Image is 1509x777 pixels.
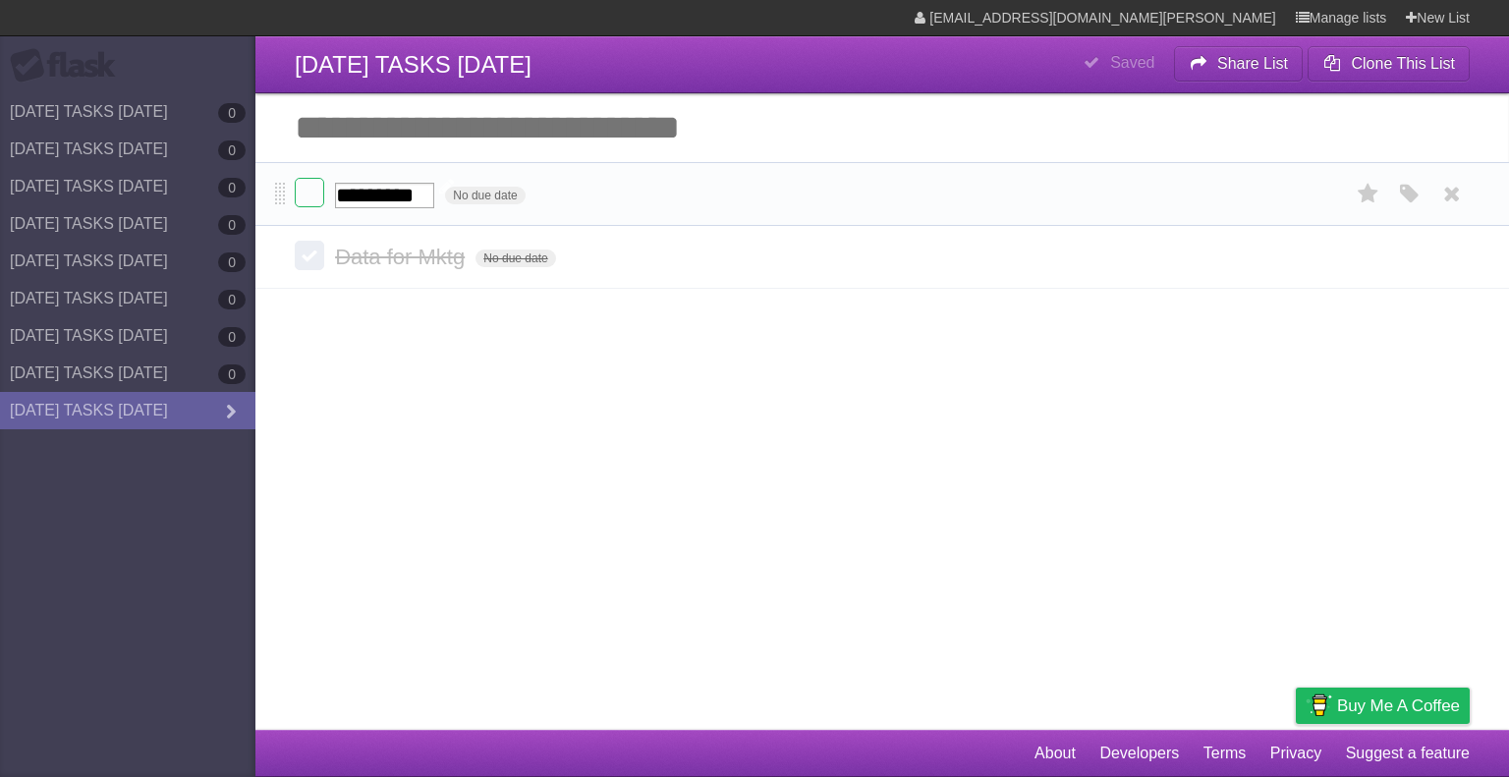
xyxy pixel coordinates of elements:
span: [DATE] TASKS [DATE] [295,51,531,78]
b: 0 [218,327,246,347]
b: 0 [218,215,246,235]
b: Share List [1217,55,1288,72]
label: Done [295,178,324,207]
label: Done [295,241,324,270]
a: Privacy [1270,735,1321,772]
b: 0 [218,364,246,384]
a: Developers [1099,735,1179,772]
img: Buy me a coffee [1306,689,1332,722]
b: 0 [218,252,246,272]
b: 0 [218,290,246,309]
button: Clone This List [1308,46,1470,82]
span: No due date [445,187,525,204]
span: No due date [475,250,555,267]
a: Suggest a feature [1346,735,1470,772]
label: Star task [1350,178,1387,210]
b: Clone This List [1351,55,1455,72]
div: Flask [10,48,128,83]
b: Saved [1110,54,1154,71]
a: Terms [1203,735,1247,772]
a: About [1034,735,1076,772]
span: Buy me a coffee [1337,689,1460,723]
button: Share List [1174,46,1304,82]
b: 0 [218,178,246,197]
b: 0 [218,103,246,123]
b: 0 [218,140,246,160]
span: Data for Mktg [335,245,470,269]
a: Buy me a coffee [1296,688,1470,724]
